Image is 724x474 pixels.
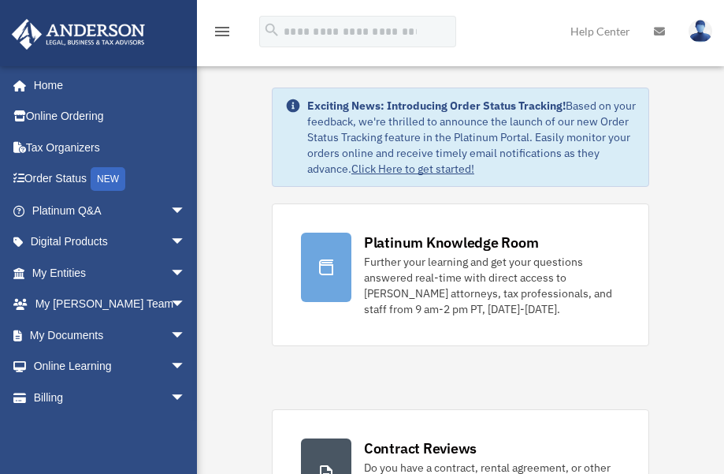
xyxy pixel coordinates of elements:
a: Billingarrow_drop_down [11,382,210,413]
a: Platinum Q&Aarrow_drop_down [11,195,210,226]
strong: Exciting News: Introducing Order Status Tracking! [307,99,566,113]
div: Further your learning and get your questions answered real-time with direct access to [PERSON_NAM... [364,254,620,317]
div: NEW [91,167,125,191]
div: Platinum Knowledge Room [364,233,539,252]
a: Order StatusNEW [11,163,210,196]
span: arrow_drop_down [170,289,202,321]
i: search [263,21,280,39]
a: Events Calendar [11,413,210,445]
div: Contract Reviews [364,439,477,458]
a: Home [11,69,202,101]
a: My [PERSON_NAME] Teamarrow_drop_down [11,289,210,320]
span: arrow_drop_down [170,195,202,227]
a: Online Ordering [11,101,210,132]
a: Platinum Knowledge Room Further your learning and get your questions answered real-time with dire... [272,203,649,346]
span: arrow_drop_down [170,382,202,414]
div: Based on your feedback, we're thrilled to announce the launch of our new Order Status Tracking fe... [307,98,636,177]
span: arrow_drop_down [170,257,202,289]
a: Click Here to get started! [351,162,474,176]
a: My Documentsarrow_drop_down [11,319,210,351]
a: menu [213,28,232,41]
img: User Pic [689,20,712,43]
a: Online Learningarrow_drop_down [11,351,210,383]
span: arrow_drop_down [170,319,202,352]
span: arrow_drop_down [170,351,202,383]
i: menu [213,22,232,41]
img: Anderson Advisors Platinum Portal [7,19,150,50]
a: My Entitiesarrow_drop_down [11,257,210,289]
span: arrow_drop_down [170,226,202,259]
a: Digital Productsarrow_drop_down [11,226,210,258]
a: Tax Organizers [11,132,210,163]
